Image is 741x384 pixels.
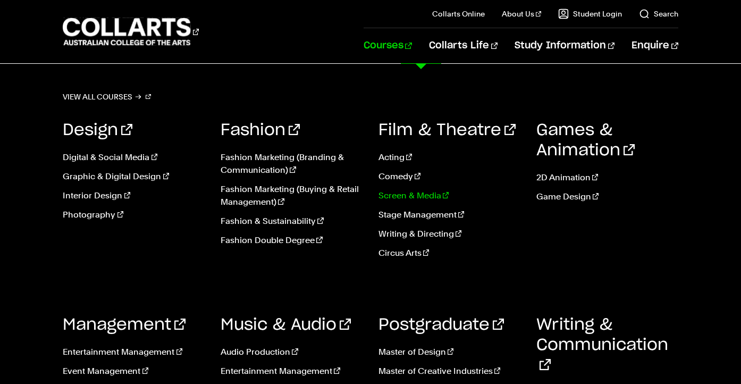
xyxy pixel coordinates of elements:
[221,317,351,333] a: Music & Audio
[63,170,205,183] a: Graphic & Digital Design
[221,346,363,358] a: Audio Production
[378,365,520,378] a: Master of Creative Industries
[221,122,300,138] a: Fashion
[432,9,485,19] a: Collarts Online
[502,9,541,19] a: About Us
[378,346,520,358] a: Master of Design
[378,317,504,333] a: Postgraduate
[378,189,520,202] a: Screen & Media
[221,183,363,208] a: Fashion Marketing (Buying & Retail Management)
[63,317,186,333] a: Management
[378,151,520,164] a: Acting
[63,16,199,47] div: Go to homepage
[378,122,516,138] a: Film & Theatre
[536,190,678,203] a: Game Design
[536,122,635,158] a: Games & Animation
[221,234,363,247] a: Fashion Double Degree
[63,189,205,202] a: Interior Design
[221,215,363,228] a: Fashion & Sustainability
[221,365,363,378] a: Entertainment Management
[63,122,132,138] a: Design
[639,9,678,19] a: Search
[221,151,363,177] a: Fashion Marketing (Branding & Communication)
[378,228,520,240] a: Writing & Directing
[63,346,205,358] a: Entertainment Management
[378,247,520,260] a: Circus Arts
[515,28,614,63] a: Study Information
[63,151,205,164] a: Digital & Social Media
[536,171,678,184] a: 2D Animation
[63,365,205,378] a: Event Management
[364,28,412,63] a: Courses
[378,208,520,221] a: Stage Management
[536,317,668,373] a: Writing & Communication
[631,28,678,63] a: Enquire
[558,9,622,19] a: Student Login
[378,170,520,183] a: Comedy
[429,28,498,63] a: Collarts Life
[63,89,151,104] a: View all courses
[63,208,205,221] a: Photography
